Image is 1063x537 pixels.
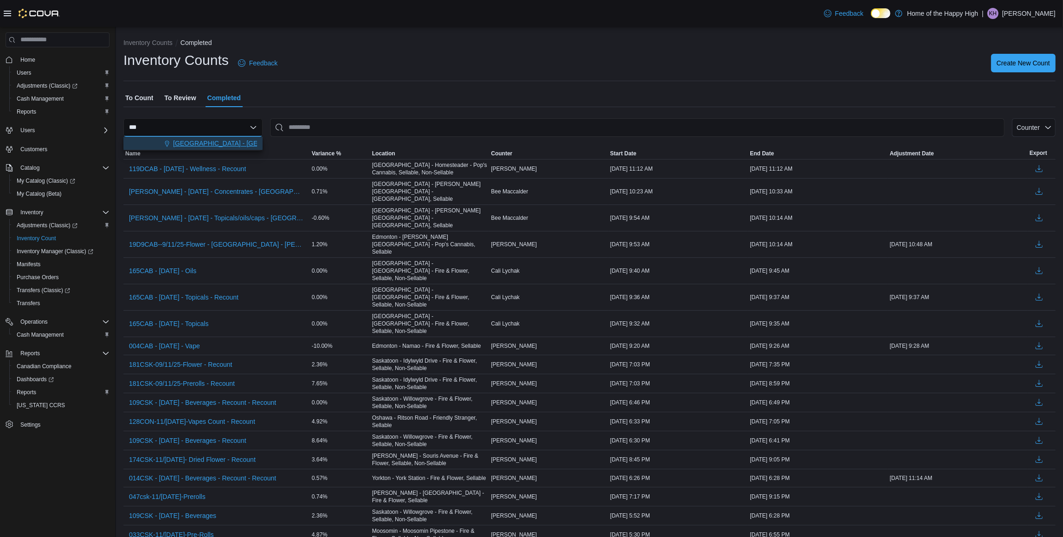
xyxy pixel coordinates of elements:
span: 165CAB - [DATE] - Topicals [129,319,208,328]
div: [DATE] 9:40 AM [608,265,748,276]
div: [DATE] 9:05 PM [748,454,888,465]
input: Dark Mode [871,8,890,18]
button: End Date [748,148,888,159]
div: Saskatoon - Idylwyld Drive - Fire & Flower, Sellable, Non-Sellable [370,374,490,393]
span: Canadian Compliance [17,363,71,370]
span: Start Date [610,150,637,157]
span: Transfers (Classic) [13,285,110,296]
div: 1.20% [310,239,370,250]
a: Customers [17,144,51,155]
div: 0.00% [310,292,370,303]
button: Customers [2,142,113,156]
span: Bee Maccalder [491,188,528,195]
button: Inventory [17,207,47,218]
a: Settings [17,419,44,430]
div: -0.60% [310,212,370,224]
button: Users [17,125,39,136]
span: Adjustment Date [890,150,934,157]
p: [PERSON_NAME] [1002,8,1056,19]
span: Cash Management [13,93,110,104]
div: [DATE] 9:45 AM [748,265,888,276]
button: Manifests [9,258,113,271]
span: Settings [17,418,110,430]
button: 174CSK-11/[DATE]- Dried Flower - Recount [125,453,259,467]
div: [PERSON_NAME] - [GEOGRAPHIC_DATA] - Fire & Flower, Sellable [370,487,490,506]
span: Adjustments (Classic) [13,80,110,91]
span: Transfers (Classic) [17,287,70,294]
a: Feedback [234,54,281,72]
span: Settings [20,421,40,428]
button: Start Date [608,148,748,159]
span: Inventory Manager (Classic) [17,248,93,255]
button: Inventory [2,206,113,219]
a: My Catalog (Classic) [9,174,113,187]
div: [DATE] 11:14 AM [888,473,1028,484]
div: [DATE] 9:35 AM [748,318,888,329]
div: [DATE] 6:46 PM [608,397,748,408]
a: Inventory Manager (Classic) [9,245,113,258]
button: Close list of options [250,124,257,131]
span: KH [989,8,997,19]
span: 128CON-11/[DATE]-Vapes Count - Recount [129,417,255,426]
div: [DATE] 6:28 PM [748,510,888,521]
div: [PERSON_NAME] - Souris Avenue - Fire & Flower, Sellable, Non-Sellable [370,450,490,469]
span: Users [17,69,31,77]
span: [PERSON_NAME] [491,342,537,350]
button: 165CAB - [DATE] - Topicals [125,317,212,331]
button: 119DCAB - [DATE] - Wellness - Recount [125,162,250,176]
button: [PERSON_NAME] - [DATE] - Topicals/oils/caps - [GEOGRAPHIC_DATA] - [PERSON_NAME][GEOGRAPHIC_DATA] ... [125,211,308,225]
p: | [982,8,984,19]
div: [GEOGRAPHIC_DATA] - Homesteader - Pop's Cannabis, Sellable, Non-Sellable [370,160,490,178]
span: Cali Lychak [491,294,520,301]
span: Transfers [13,298,110,309]
div: [DATE] 10:33 AM [748,186,888,197]
button: 004CAB - [DATE] - Vape [125,339,204,353]
span: Adjustments (Classic) [17,82,77,89]
span: 109CSK - [DATE] - Beverages - Recount - Recount [129,398,276,407]
button: Operations [17,316,52,327]
span: Bee Maccalder [491,214,528,222]
button: [GEOGRAPHIC_DATA] - [GEOGRAPHIC_DATA] - Fire & Flower [123,137,263,150]
a: Dashboards [13,374,58,385]
div: [DATE] 9:20 AM [608,340,748,352]
span: Location [372,150,395,157]
button: Catalog [2,161,113,174]
span: Counter [1017,124,1040,131]
span: Catalog [20,164,39,172]
div: [DATE] 6:26 PM [608,473,748,484]
nav: An example of EuiBreadcrumbs [123,38,1056,49]
button: 165CAB - [DATE] - Topicals - Recount [125,290,242,304]
div: [DATE] 7:17 PM [608,491,748,502]
div: 0.00% [310,397,370,408]
span: Cash Management [17,331,64,339]
span: My Catalog (Classic) [17,177,75,185]
span: My Catalog (Classic) [13,175,110,186]
div: -10.00% [310,340,370,352]
span: Operations [20,318,48,326]
span: Inventory [20,209,43,216]
button: 165CAB - [DATE] - Oils [125,264,200,278]
div: [DATE] 10:14 AM [748,212,888,224]
span: Name [125,150,141,157]
a: Home [17,54,39,65]
div: [DATE] 9:37 AM [888,292,1028,303]
span: Reports [17,348,110,359]
h1: Inventory Counts [123,51,229,70]
button: Transfers [9,297,113,310]
div: 0.00% [310,163,370,174]
nav: Complex example [6,49,110,455]
span: 109CSK - [DATE] - Beverages - Recount [129,436,246,445]
span: Reports [17,108,36,115]
span: Create New Count [997,58,1050,68]
span: Cash Management [13,329,110,340]
div: 0.57% [310,473,370,484]
button: Cash Management [9,92,113,105]
span: My Catalog (Beta) [13,188,110,199]
div: 7.65% [310,378,370,389]
div: 2.36% [310,359,370,370]
a: Reports [13,387,40,398]
a: Dashboards [9,373,113,386]
input: This is a search bar. After typing your query, hit enter to filter the results lower in the page. [270,118,1005,137]
span: Users [20,127,35,134]
button: Settings [2,417,113,431]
